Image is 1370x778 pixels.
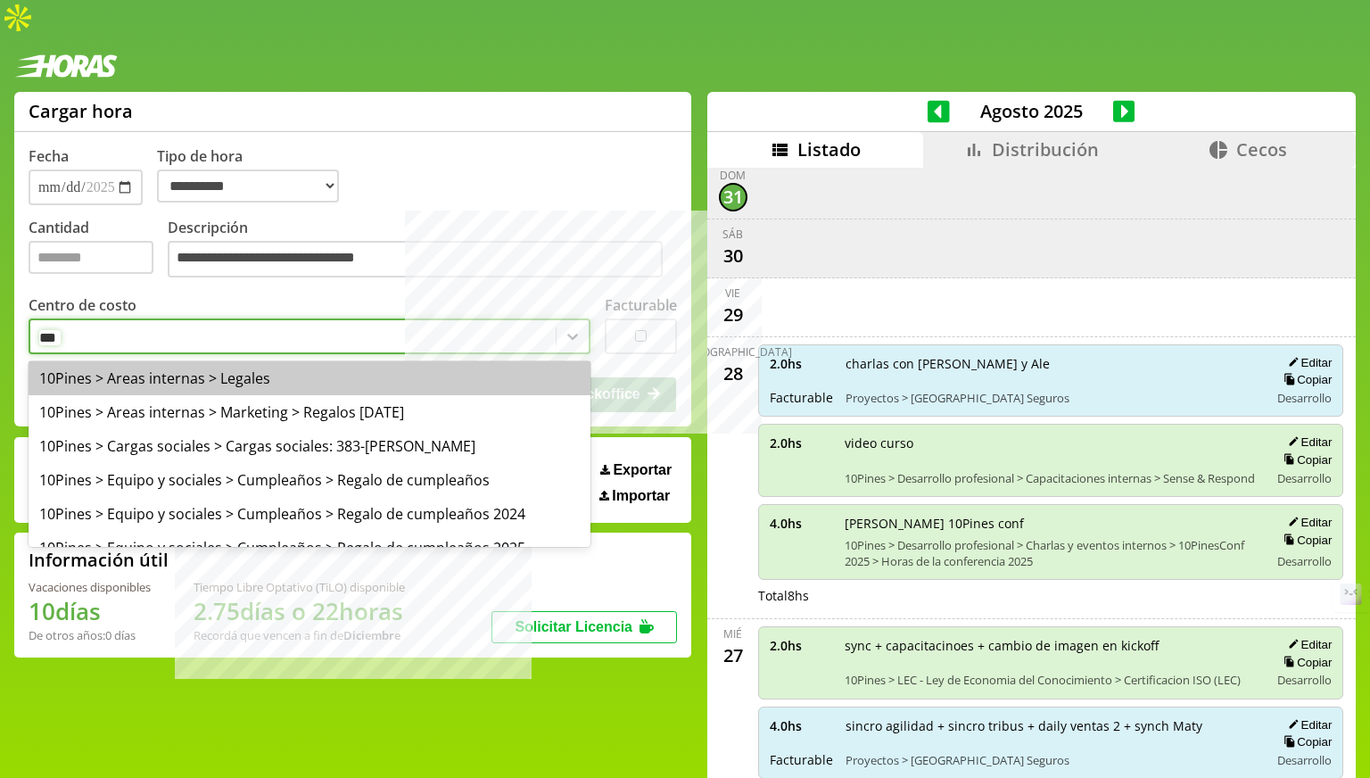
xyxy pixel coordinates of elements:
[1277,470,1332,486] span: Desarrollo
[29,627,151,643] div: De otros años: 0 días
[1278,655,1332,670] button: Copiar
[194,595,405,627] h1: 2.75 días o 22 horas
[1277,672,1332,688] span: Desarrollo
[845,672,1258,688] span: 10Pines > LEC - Ley de Economia del Conocimiento > Certificacion ISO (LEC)
[1283,355,1332,370] button: Editar
[845,515,1258,532] span: [PERSON_NAME] 10Pines conf
[845,435,1258,451] span: video curso
[797,137,861,161] span: Listado
[719,301,747,329] div: 29
[491,611,677,643] button: Solicitar Licencia
[29,429,590,463] div: 10Pines > Cargas sociales > Cargas sociales: 383-[PERSON_NAME]
[1278,734,1332,749] button: Copiar
[846,355,1258,372] span: charlas con [PERSON_NAME] y Ale
[1283,717,1332,732] button: Editar
[992,137,1099,161] span: Distribución
[770,751,833,768] span: Facturable
[29,497,590,531] div: 10Pines > Equipo y sociales > Cumpleaños > Regalo de cumpleaños 2024
[723,626,742,641] div: mié
[1283,637,1332,652] button: Editar
[770,389,833,406] span: Facturable
[725,286,740,301] div: vie
[29,531,590,565] div: 10Pines > Equipo y sociales > Cumpleaños > Regalo de cumpleaños 2025
[29,146,69,166] label: Fecha
[719,641,747,670] div: 27
[845,470,1258,486] span: 10Pines > Desarrollo profesional > Capacitaciones internas > Sense & Respond
[720,168,746,183] div: dom
[719,360,747,388] div: 28
[29,99,133,123] h1: Cargar hora
[1283,435,1332,450] button: Editar
[770,355,833,372] span: 2.0 hs
[168,218,677,283] label: Descripción
[613,462,672,478] span: Exportar
[950,99,1113,123] span: Agosto 2025
[29,218,168,283] label: Cantidad
[1277,390,1332,406] span: Desarrollo
[29,241,153,274] input: Cantidad
[770,717,833,734] span: 4.0 hs
[515,619,632,634] span: Solicitar Licencia
[758,587,1344,604] div: Total 8 hs
[29,463,590,497] div: 10Pines > Equipo y sociales > Cumpleaños > Regalo de cumpleaños
[157,170,339,203] select: Tipo de hora
[1278,533,1332,548] button: Copiar
[29,361,590,395] div: 10Pines > Areas internas > Legales
[157,146,353,205] label: Tipo de hora
[14,54,118,78] img: logotipo
[605,295,677,315] label: Facturable
[168,241,663,278] textarea: Descripción
[1283,515,1332,530] button: Editar
[1277,553,1332,569] span: Desarrollo
[29,548,169,572] h2: Información útil
[719,242,747,270] div: 30
[29,579,151,595] div: Vacaciones disponibles
[1278,452,1332,468] button: Copiar
[595,461,677,479] button: Exportar
[845,637,1258,654] span: sync + capacitacinoes + cambio de imagen en kickoff
[719,183,747,211] div: 31
[674,344,792,360] div: [DEMOGRAPHIC_DATA]
[29,295,136,315] label: Centro de costo
[722,227,743,242] div: sáb
[1278,372,1332,387] button: Copiar
[846,717,1258,734] span: sincro agilidad + sincro tribus + daily ventas 2 + synch Maty
[1277,752,1332,768] span: Desarrollo
[343,627,400,643] b: Diciembre
[845,537,1258,569] span: 10Pines > Desarrollo profesional > Charlas y eventos internos > 10PinesConf 2025 > Horas de la co...
[29,595,151,627] h1: 10 días
[1236,137,1287,161] span: Cecos
[770,515,832,532] span: 4.0 hs
[29,395,590,429] div: 10Pines > Areas internas > Marketing > Regalos [DATE]
[194,627,405,643] div: Recordá que vencen a fin de
[194,579,405,595] div: Tiempo Libre Optativo (TiLO) disponible
[612,488,670,504] span: Importar
[846,390,1258,406] span: Proyectos > [GEOGRAPHIC_DATA] Seguros
[770,435,832,451] span: 2.0 hs
[770,637,832,654] span: 2.0 hs
[846,752,1258,768] span: Proyectos > [GEOGRAPHIC_DATA] Seguros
